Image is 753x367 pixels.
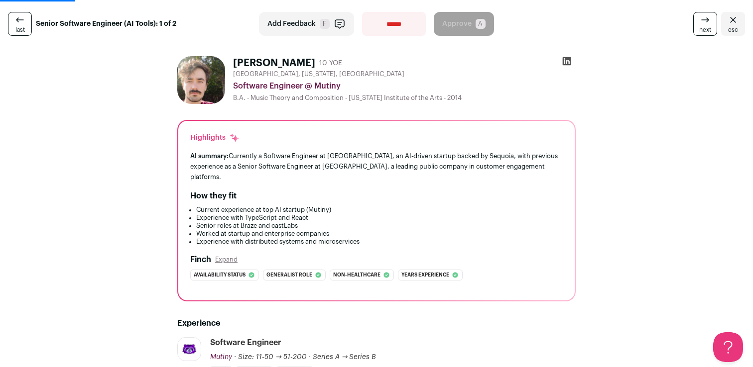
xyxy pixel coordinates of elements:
div: Software Engineer @ Mutiny [233,80,576,92]
span: · Size: 11-50 → 51-200 [234,354,307,361]
div: Highlights [190,133,240,143]
span: Mutiny [210,354,232,361]
a: next [693,12,717,36]
a: Close [721,12,745,36]
span: Years experience [401,270,449,280]
h2: Experience [177,317,576,329]
iframe: Help Scout Beacon - Open [713,332,743,362]
span: [GEOGRAPHIC_DATA], [US_STATE], [GEOGRAPHIC_DATA] [233,70,404,78]
span: last [15,26,25,34]
li: Current experience at top AI startup (Mutiny) [196,206,563,214]
span: AI summary: [190,153,229,159]
span: F [320,19,330,29]
h2: Finch [190,254,211,266]
span: Non-healthcare [333,270,380,280]
img: 8aaaeb7247a6c1bd3706bce7cbd085cf7d0f3c7b6b94e41db289a1a41e8b2c0d.jpg [177,56,225,104]
img: 5eb927cd14b7cf9bbc8dadc0c9407808f18a6e448fa17dcd6df52c7bb6b28212.png [178,338,201,361]
span: · [309,352,311,362]
h2: How they fit [190,190,237,202]
span: esc [728,26,738,34]
div: B.A. - Music Theory and Composition - [US_STATE] Institute of the Arts - 2014 [233,94,576,102]
button: Expand [215,256,238,264]
span: Generalist role [266,270,312,280]
strong: Senior Software Engineer (AI Tools): 1 of 2 [36,19,176,29]
li: Experience with distributed systems and microservices [196,238,563,246]
span: Add Feedback [267,19,316,29]
li: Experience with TypeScript and React [196,214,563,222]
span: next [699,26,711,34]
li: Senior roles at Braze and castLabs [196,222,563,230]
a: last [8,12,32,36]
button: Add Feedback F [259,12,354,36]
li: Worked at startup and enterprise companies [196,230,563,238]
span: Availability status [194,270,246,280]
h1: [PERSON_NAME] [233,56,315,70]
div: Currently a Software Engineer at [GEOGRAPHIC_DATA], an AI-driven startup backed by Sequoia, with ... [190,151,563,182]
span: Series A → Series B [313,354,376,361]
div: Software Engineer [210,337,281,348]
div: 10 YOE [319,58,342,68]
